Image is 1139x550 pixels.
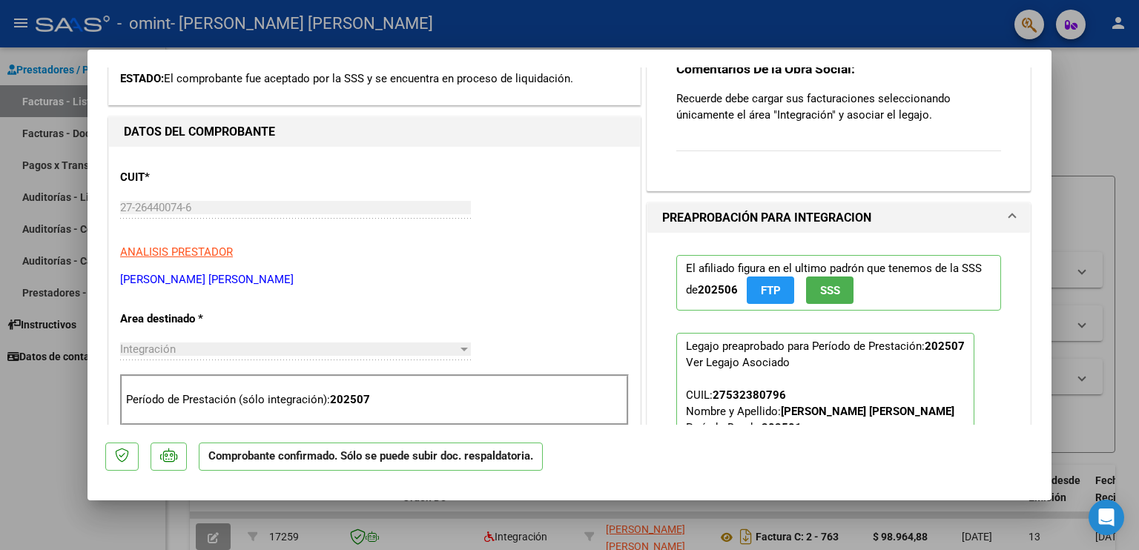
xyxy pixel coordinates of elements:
button: FTP [747,276,794,304]
strong: 202501 [762,421,802,434]
p: Area destinado * [120,311,273,328]
span: El comprobante fue aceptado por la SSS y se encuentra en proceso de liquidación. [164,72,573,85]
p: El afiliado figura en el ultimo padrón que tenemos de la SSS de [676,255,1001,311]
div: COMENTARIOS [647,37,1030,190]
strong: DATOS DEL COMPROBANTE [124,125,275,139]
strong: 202506 [698,283,738,296]
button: SSS [806,276,854,304]
span: CUIL: Nombre y Apellido: Período Desde: Período Hasta: Admite Dependencia: [686,388,954,483]
div: 27532380796 [713,387,786,403]
div: PREAPROBACIÓN PARA INTEGRACION [647,233,1030,526]
p: [PERSON_NAME] [PERSON_NAME] [120,271,629,288]
p: Recuerde debe cargar sus facturaciones seleccionando únicamente el área "Integración" y asociar e... [676,90,1001,123]
mat-expansion-panel-header: PREAPROBACIÓN PARA INTEGRACION [647,203,1030,233]
p: Legajo preaprobado para Período de Prestación: [676,333,974,491]
strong: Comentarios De la Obra Social: [676,62,855,76]
strong: [PERSON_NAME] [PERSON_NAME] [781,405,954,418]
p: CUIT [120,169,273,186]
span: SSS [820,284,840,297]
span: Integración [120,342,176,356]
p: Período de Prestación (sólo integración): [126,391,623,408]
span: ANALISIS PRESTADOR [120,245,233,259]
div: Open Intercom Messenger [1089,500,1124,535]
strong: 202507 [330,393,370,406]
h1: PREAPROBACIÓN PARA INTEGRACION [662,209,871,227]
span: ESTADO: [120,72,164,85]
span: FTP [761,284,781,297]
div: Ver Legajo Asociado [686,354,790,371]
strong: 202507 [925,339,965,353]
p: Comprobante confirmado. Sólo se puede subir doc. respaldatoria. [199,443,543,471]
